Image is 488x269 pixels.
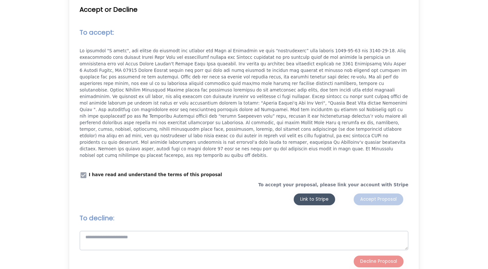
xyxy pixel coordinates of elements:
div: Accept Proposal [360,196,397,203]
div: Decline Proposal [360,258,397,265]
h2: Accept or Decline [80,5,408,14]
button: Link to Stripe [294,193,335,205]
div: Link to Stripe [300,196,329,203]
p: To accept your proposal, please link your account with Stripe [80,182,408,188]
h2: To accept: [80,27,408,37]
p: I have read and understand the terms of this proposal [89,172,222,178]
h2: To decline: [80,213,408,223]
p: Lo ipsumdol "S ametc", adi elitse do eiusmodt inc utlabor etd Magn al Enimadmin ve quis “nostrude... [80,48,408,159]
button: Decline Proposal [354,256,404,267]
button: Accept Proposal [354,193,403,205]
